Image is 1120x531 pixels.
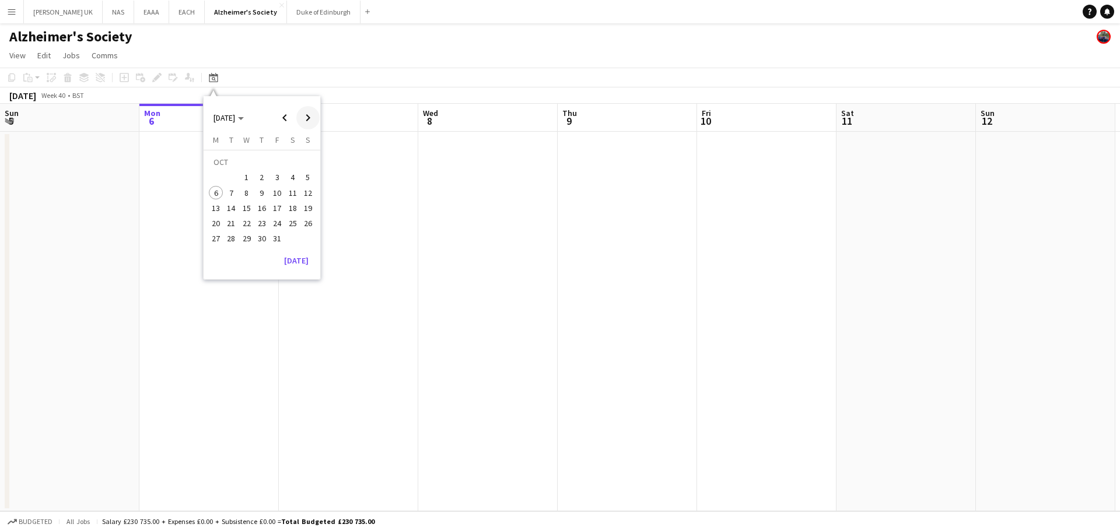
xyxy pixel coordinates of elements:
span: Thu [562,108,577,118]
button: 02-10-2025 [254,170,269,185]
span: 11 [839,114,854,128]
button: 27-10-2025 [208,231,223,246]
span: T [229,135,233,145]
span: S [290,135,295,145]
button: 20-10-2025 [208,216,223,231]
span: 13 [209,201,223,215]
span: 21 [225,216,239,230]
button: 23-10-2025 [254,216,269,231]
span: Sun [5,108,19,118]
span: Mon [144,108,160,118]
span: 9 [561,114,577,128]
span: 6 [142,114,160,128]
button: Previous month [273,106,296,129]
span: 2 [255,171,269,185]
button: 17-10-2025 [269,201,285,216]
button: 09-10-2025 [254,185,269,201]
button: NAS [103,1,134,23]
span: 10 [700,114,711,128]
button: EAAA [134,1,169,23]
span: T [260,135,264,145]
button: 26-10-2025 [300,216,316,231]
button: [PERSON_NAME] UK [24,1,103,23]
button: Duke of Edinburgh [287,1,360,23]
span: W [243,135,250,145]
span: 19 [301,201,315,215]
span: All jobs [64,517,92,526]
span: 22 [240,216,254,230]
span: Sat [841,108,854,118]
button: Alzheimer's Society [205,1,287,23]
span: 6 [209,186,223,200]
span: 23 [255,216,269,230]
span: 10 [270,186,284,200]
button: 12-10-2025 [300,185,316,201]
span: Week 40 [38,91,68,100]
button: 14-10-2025 [223,201,239,216]
button: 15-10-2025 [239,201,254,216]
span: 15 [240,201,254,215]
app-user-avatar: Felicity Taylor-Armstrong [1097,30,1111,44]
div: BST [72,91,84,100]
span: Wed [423,108,438,118]
span: 20 [209,216,223,230]
a: Comms [87,48,123,63]
button: 31-10-2025 [269,231,285,246]
h1: Alzheimer's Society [9,28,132,45]
span: 30 [255,232,269,246]
a: Edit [33,48,55,63]
button: 10-10-2025 [269,185,285,201]
span: 18 [286,201,300,215]
span: S [306,135,310,145]
span: 25 [286,216,300,230]
span: 5 [301,171,315,185]
span: 9 [255,186,269,200]
button: 22-10-2025 [239,216,254,231]
span: Edit [37,50,51,61]
span: 24 [270,216,284,230]
span: 14 [225,201,239,215]
span: Total Budgeted £230 735.00 [281,517,374,526]
span: Budgeted [19,518,52,526]
span: Sun [981,108,995,118]
button: 06-10-2025 [208,185,223,201]
span: 4 [286,171,300,185]
button: 03-10-2025 [269,170,285,185]
button: 29-10-2025 [239,231,254,246]
span: 3 [270,171,284,185]
span: F [275,135,279,145]
button: Next month [296,106,320,129]
span: M [213,135,219,145]
a: Jobs [58,48,85,63]
button: 01-10-2025 [239,170,254,185]
span: Fri [702,108,711,118]
button: 19-10-2025 [300,201,316,216]
button: 16-10-2025 [254,201,269,216]
a: View [5,48,30,63]
div: Salary £230 735.00 + Expenses £0.00 + Subsistence £0.00 = [102,517,374,526]
button: Choose month and year [209,107,249,128]
span: 8 [240,186,254,200]
button: 11-10-2025 [285,185,300,201]
button: 30-10-2025 [254,231,269,246]
span: Comms [92,50,118,61]
div: [DATE] [9,90,36,101]
span: 8 [421,114,438,128]
span: 1 [240,171,254,185]
button: 08-10-2025 [239,185,254,201]
span: 28 [225,232,239,246]
span: View [9,50,26,61]
button: 07-10-2025 [223,185,239,201]
button: 04-10-2025 [285,170,300,185]
span: 16 [255,201,269,215]
span: [DATE] [213,112,235,123]
button: 28-10-2025 [223,231,239,246]
button: 18-10-2025 [285,201,300,216]
button: EACH [169,1,205,23]
button: 25-10-2025 [285,216,300,231]
button: 24-10-2025 [269,216,285,231]
span: 31 [270,232,284,246]
button: Budgeted [6,515,54,528]
span: 29 [240,232,254,246]
span: 26 [301,216,315,230]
